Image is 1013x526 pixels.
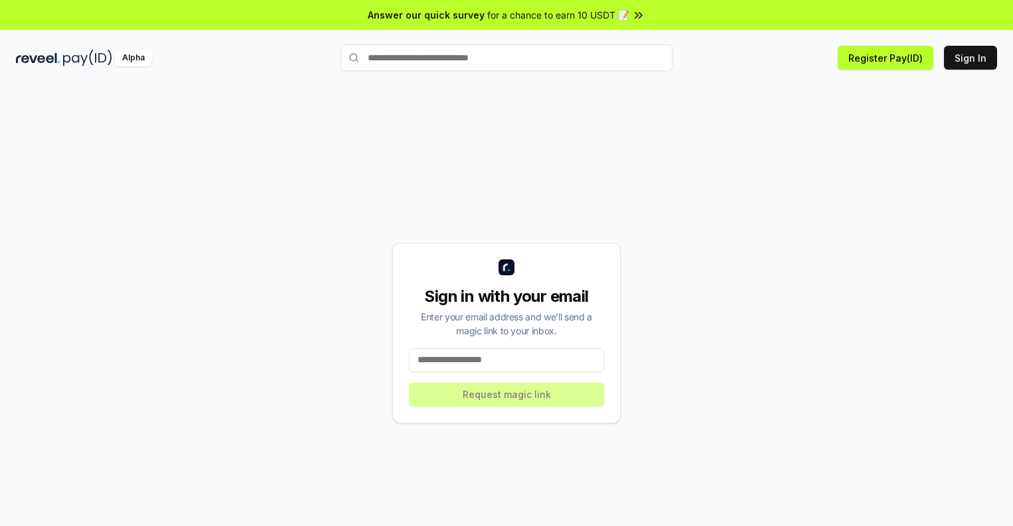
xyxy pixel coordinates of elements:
span: Answer our quick survey [368,8,485,22]
div: Enter your email address and we’ll send a magic link to your inbox. [409,310,604,338]
img: logo_small [499,259,514,275]
span: for a chance to earn 10 USDT 📝 [487,8,629,22]
div: Sign in with your email [409,286,604,307]
div: Alpha [115,50,152,66]
button: Sign In [944,46,997,70]
img: pay_id [63,50,112,66]
button: Register Pay(ID) [838,46,933,70]
img: reveel_dark [16,50,60,66]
